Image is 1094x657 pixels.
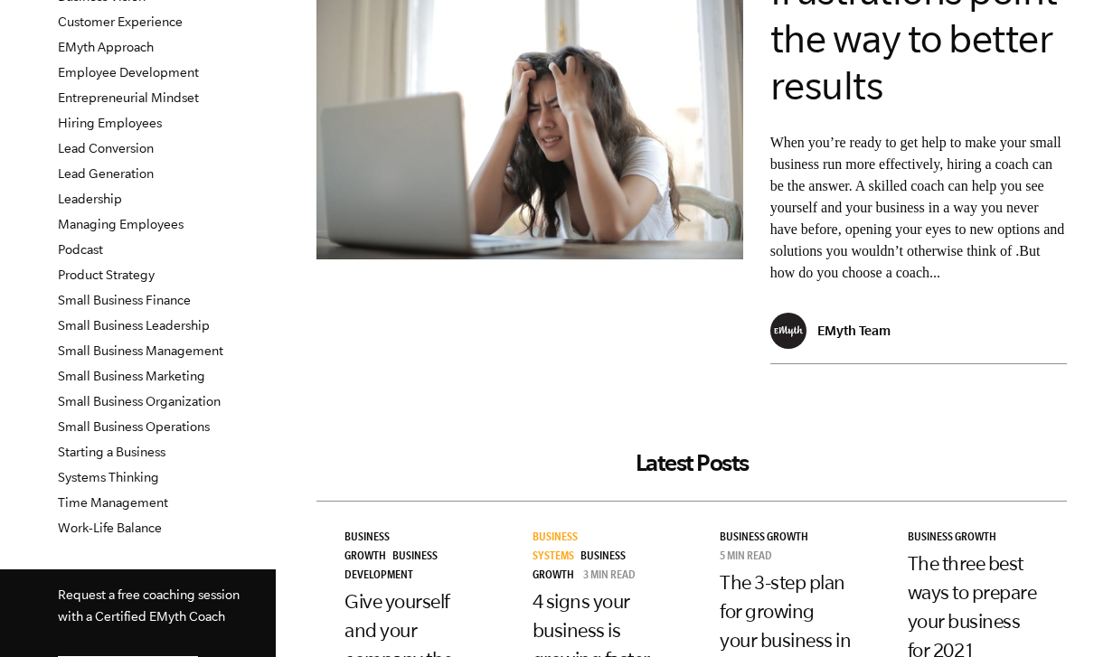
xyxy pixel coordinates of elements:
[58,394,221,408] a: Small Business Organization
[58,40,154,54] a: EMyth Approach
[316,449,1067,476] h2: Latest Posts
[908,532,996,545] span: Business Growth
[58,116,162,130] a: Hiring Employees
[720,551,772,564] p: 5 min read
[58,419,210,434] a: Small Business Operations
[58,470,159,484] a: Systems Thinking
[908,532,1003,545] a: Business Growth
[720,532,808,545] span: Business Growth
[58,65,199,80] a: Employee Development
[583,570,636,583] p: 3 min read
[533,532,580,564] a: Business Systems
[58,369,205,383] a: Small Business Marketing
[817,323,891,338] p: EMyth Team
[58,166,154,181] a: Lead Generation
[344,532,392,564] a: Business Growth
[58,141,154,155] a: Lead Conversion
[58,584,247,627] p: Request a free coaching session with a Certified EMyth Coach
[58,242,103,257] a: Podcast
[770,132,1067,284] p: When you’re ready to get help to make your small business run more effectively, hiring a coach ca...
[533,551,626,583] a: Business Growth
[58,521,162,535] a: Work-Life Balance
[58,318,210,333] a: Small Business Leadership
[533,532,578,564] span: Business Systems
[58,293,191,307] a: Small Business Finance
[1004,570,1094,657] iframe: Chat Widget
[58,192,122,206] a: Leadership
[344,532,390,564] span: Business Growth
[58,267,155,282] a: Product Strategy
[720,532,815,545] a: Business Growth
[58,90,199,105] a: Entrepreneurial Mindset
[58,343,223,358] a: Small Business Management
[58,445,165,459] a: Starting a Business
[58,217,184,231] a: Managing Employees
[770,313,806,349] img: EMyth Team - EMyth
[58,14,183,29] a: Customer Experience
[58,495,168,510] a: Time Management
